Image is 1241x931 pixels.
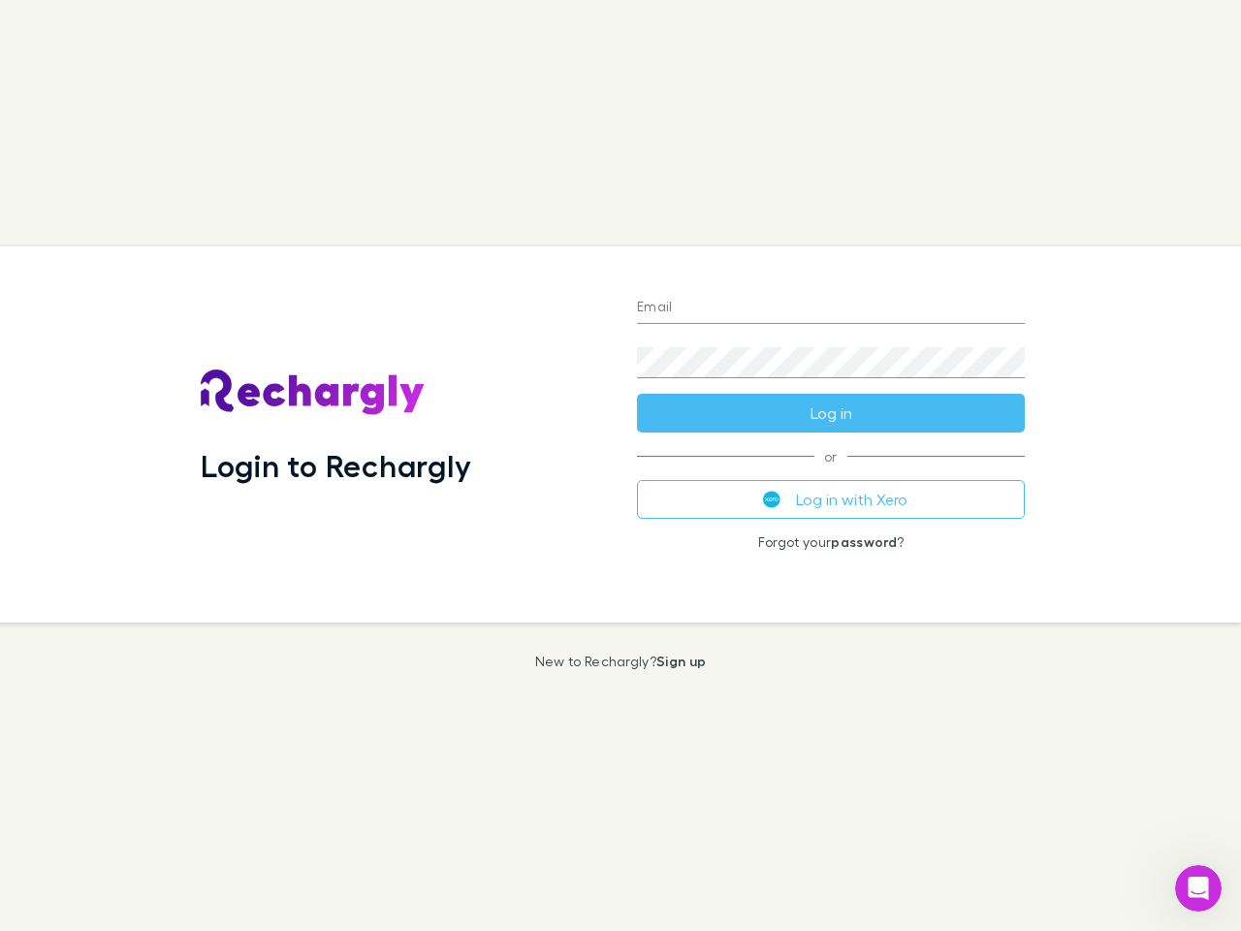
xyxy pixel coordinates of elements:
button: Log in with Xero [637,480,1025,519]
iframe: Intercom live chat [1175,865,1222,912]
p: New to Rechargly? [535,654,707,669]
span: or [637,456,1025,457]
p: Forgot your ? [637,534,1025,550]
h1: Login to Rechargly [201,447,471,484]
a: password [831,533,897,550]
img: Xero's logo [763,491,780,508]
button: Log in [637,394,1025,433]
a: Sign up [656,653,706,669]
img: Rechargly's Logo [201,369,426,416]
